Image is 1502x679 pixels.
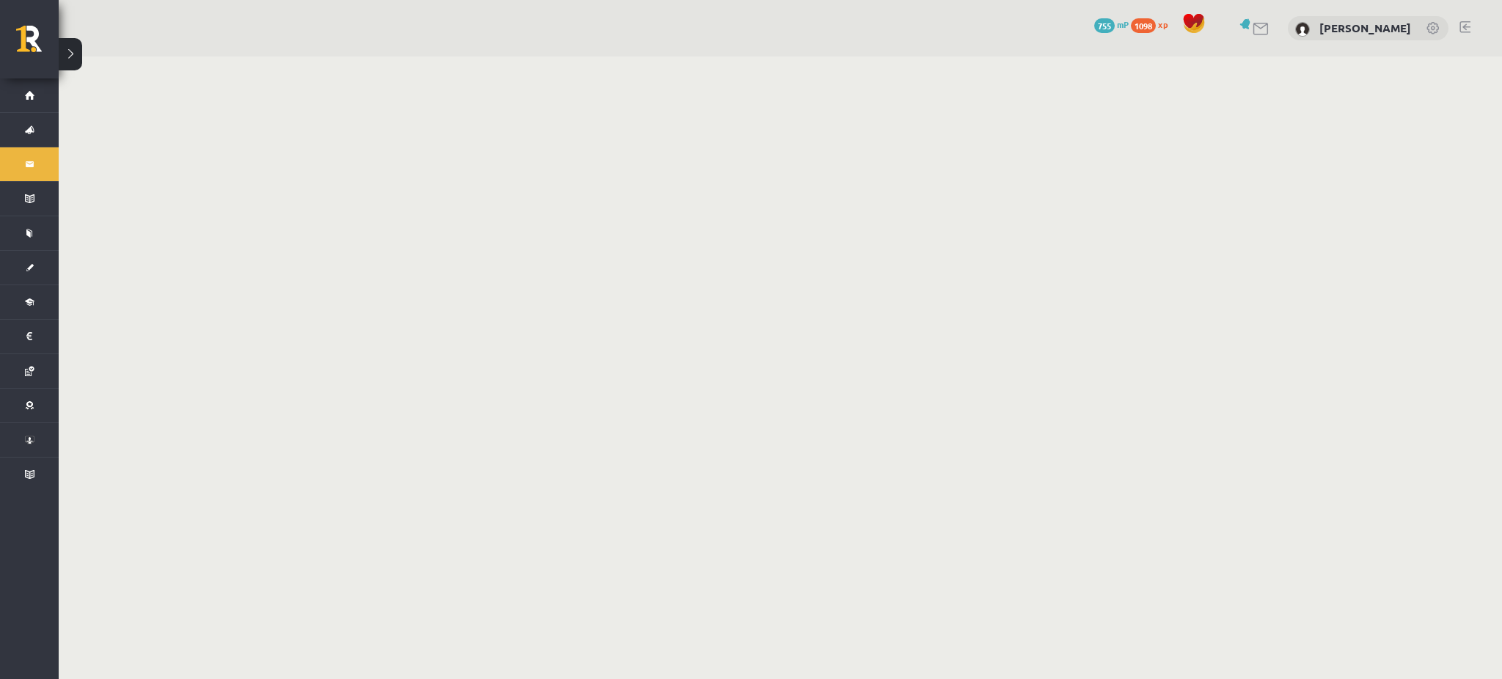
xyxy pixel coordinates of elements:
[1094,18,1129,30] a: 755 mP
[1295,22,1310,37] img: Līva Amanda Zvīne
[1319,21,1411,35] a: [PERSON_NAME]
[1094,18,1115,33] span: 755
[1131,18,1175,30] a: 1098 xp
[16,26,59,62] a: Rīgas 1. Tālmācības vidusskola
[1117,18,1129,30] span: mP
[1158,18,1168,30] span: xp
[1131,18,1156,33] span: 1098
